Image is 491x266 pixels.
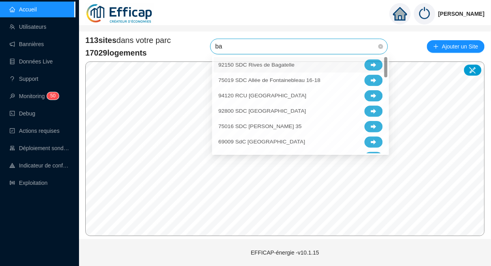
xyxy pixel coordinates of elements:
[53,93,56,99] span: 0
[9,76,38,82] a: questionSupport
[218,61,295,69] span: 92150 SDC Rives de Bagatelle
[214,57,388,73] div: 92150 SDC Rives de Bagatelle
[9,6,37,13] a: homeAccueil
[9,41,44,47] a: notificationBannières
[442,41,478,52] span: Ajouter un Site
[47,92,58,100] sup: 50
[86,62,485,236] canvas: Map
[9,145,70,151] a: clusterDéploiement sondes
[9,128,15,134] span: check-square
[85,47,171,58] span: 17029 logements
[438,1,485,26] span: [PERSON_NAME]
[433,44,439,49] span: plus
[218,142,305,150] span: 69009 SdC [GEOGRAPHIC_DATA]
[214,122,388,138] div: 75016 SDC Ferdinand Buisson 35
[251,249,319,256] span: EFFICAP-énergie - v10.1.15
[85,35,171,46] span: dans votre parc
[214,89,388,106] div: 94120 RCU Fontenay-sous-Bois
[9,93,56,99] a: monitorMonitoring50
[9,180,47,186] a: slidersExploitation
[19,128,60,134] span: Actions requises
[218,93,307,102] span: 94120 RCU [GEOGRAPHIC_DATA]
[214,106,388,122] div: 92800 SDC Jardins Boieldieu
[9,58,53,65] a: databaseDonnées Live
[214,154,388,170] div: 75020 SDC 238-240 Belleville
[9,24,46,30] a: teamUtilisateurs
[414,3,435,24] img: power
[218,110,306,118] span: 92800 SDC [GEOGRAPHIC_DATA]
[214,138,388,154] div: 69009 SdC Balmont Ouest
[393,7,407,21] span: home
[427,40,485,53] button: Ajouter un Site
[214,73,388,89] div: 75019 SDC Allée de Fontainebleau 16-18
[378,44,383,49] span: close-circle
[218,126,302,134] span: 75016 SDC [PERSON_NAME] 35
[218,77,320,86] span: 75019 SDC Allée de Fontainebleau 16-18
[85,36,117,45] span: 113 sites
[9,110,35,117] a: codeDebug
[9,162,70,169] a: heat-mapIndicateur de confort
[50,93,53,99] span: 5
